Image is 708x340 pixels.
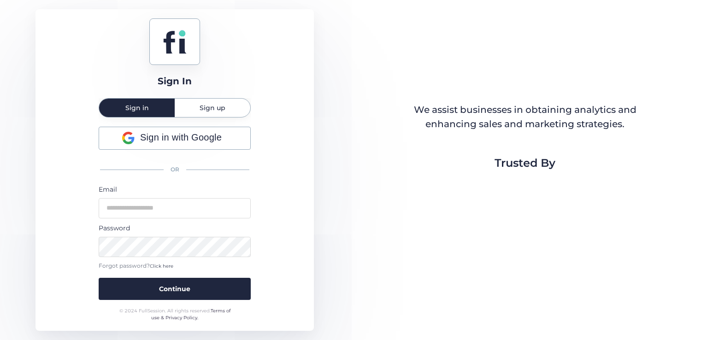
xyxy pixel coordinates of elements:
[99,278,251,300] button: Continue
[200,105,225,111] span: Sign up
[159,284,190,294] span: Continue
[140,130,222,145] span: Sign in with Google
[115,307,235,322] div: © 2024 FullSession. All rights reserved.
[495,154,555,172] span: Trusted By
[99,262,251,270] div: Forgot password?
[99,184,251,194] div: Email
[151,308,230,321] a: Terms of use & Privacy Policy.
[150,263,173,269] span: Click here
[99,160,251,180] div: OR
[125,105,149,111] span: Sign in
[403,103,647,132] div: We assist businesses in obtaining analytics and enhancing sales and marketing strategies.
[158,74,192,88] div: Sign In
[99,223,251,233] div: Password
